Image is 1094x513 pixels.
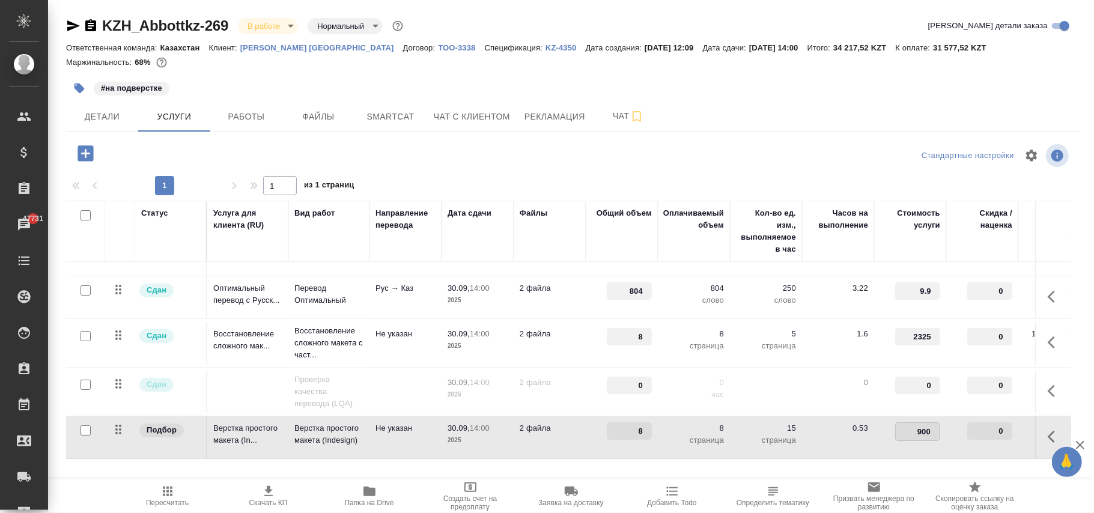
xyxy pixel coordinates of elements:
span: Скачать КП [249,499,288,507]
p: Сдан [147,284,166,296]
p: 68% [135,58,153,67]
p: Ответственная команда: [66,43,160,52]
span: Скопировать ссылку на оценку заказа [932,494,1018,511]
p: 8 [664,422,724,434]
p: Спецификация: [485,43,545,52]
span: Заявка на доставку [538,499,603,507]
p: 2025 [448,389,508,401]
span: Посмотреть информацию [1046,144,1071,167]
p: Подбор [147,424,177,436]
p: Дата создания: [586,43,645,52]
p: Проверка качества перевода (LQA) [294,374,363,410]
span: Папка на Drive [345,499,394,507]
p: Договор: [403,43,439,52]
span: Создать счет на предоплату [427,494,514,511]
span: Призвать менеджера по развитию [831,494,917,511]
div: В работе [238,18,298,34]
button: Показать кнопки [1041,422,1069,451]
p: [DATE] 14:00 [749,43,807,52]
div: Вид работ [294,207,335,219]
span: 🙏 [1057,449,1077,475]
a: KZH_Abbottkz-269 [102,17,228,34]
p: 14:00 [470,378,490,387]
p: #на подверстке [101,82,162,94]
span: на подверстке [93,82,171,93]
span: Детали [73,109,131,124]
div: split button [919,147,1017,165]
button: Добавить тэг [66,75,93,102]
p: 34 217,52 KZT [833,43,896,52]
p: 804 [664,282,724,294]
p: страница [736,340,796,352]
a: [PERSON_NAME] [GEOGRAPHIC_DATA] [240,42,403,52]
p: страница [664,434,724,446]
p: 30.09, [448,378,470,387]
input: ✎ Введи что-нибудь [895,282,940,300]
span: Добавить Todo [647,499,696,507]
input: ✎ Введи что-нибудь [607,377,652,394]
div: Общий объем [597,207,652,219]
div: Файлы [520,207,547,219]
p: 8 [664,328,724,340]
input: ✎ Введи что-нибудь [967,422,1012,440]
input: ✎ Введи что-нибудь [607,328,652,345]
button: 🙏 [1052,447,1082,477]
p: 2 файла [520,422,580,434]
p: 7 106,79 KZT [1024,282,1084,294]
a: 47731 [3,210,45,240]
p: Восстановление сложного макета с част... [294,325,363,361]
input: ✎ Введи что-нибудь [967,328,1012,345]
button: В работе [244,21,284,31]
p: Перевод Оптимальный [294,282,363,306]
input: ✎ Введи что-нибудь [896,423,940,440]
div: Стоимость услуги [880,207,940,231]
p: 14:00 [470,329,490,338]
p: 2 файла [520,328,580,340]
div: Направление перевода [375,207,436,231]
input: ✎ Введи что-нибудь [607,422,652,440]
p: Восстановление сложного мак... [213,328,282,352]
span: [PERSON_NAME] детали заказа [928,20,1048,32]
button: Скопировать ссылку на оценку заказа [925,479,1026,513]
p: слово [736,294,796,306]
p: Итого: [807,43,833,52]
p: 30.09, [448,284,470,293]
button: Создать счет на предоплату [420,479,521,513]
span: Настроить таблицу [1017,141,1046,170]
p: Маржинальность: [66,58,135,67]
span: Чат с клиентом [434,109,510,124]
div: Сумма без скидки / наценки [1024,207,1084,243]
button: Добавить Todo [622,479,723,513]
p: час [664,389,724,401]
button: Добавить услугу [69,141,102,166]
div: Дата сдачи [448,207,491,219]
span: Рекламация [524,109,585,124]
p: 14:00 [470,284,490,293]
p: 2 357,14 KZT [1024,422,1084,434]
p: 0,00 KZT [1024,377,1084,389]
p: страница [664,340,724,352]
td: 1.6 [802,322,874,364]
button: Показать кнопки [1041,328,1069,357]
button: Нормальный [314,21,368,31]
a: ТОО-3338 [438,42,484,52]
button: 1493.76 RUB; 0.00 KZT; [154,55,169,70]
button: Определить тематику [723,479,824,513]
div: Кол-во ед. изм., выполняемое в час [736,207,796,255]
button: Показать кнопки [1041,282,1069,311]
input: ✎ Введи что-нибудь [967,282,1012,300]
div: Услуга для клиента (RU) [213,207,282,231]
span: 47731 [16,213,50,225]
p: 2025 [448,434,508,446]
div: Скидка / наценка [952,207,1012,231]
input: ✎ Введи что-нибудь [967,377,1012,394]
button: Папка на Drive [319,479,420,513]
p: ТОО-3338 [438,43,484,52]
span: Smartcat [362,109,419,124]
a: KZ-4350 [545,42,586,52]
p: [DATE] 12:09 [645,43,703,52]
span: Пересчитать [146,499,189,507]
p: [PERSON_NAME] [GEOGRAPHIC_DATA] [240,43,403,52]
p: 2025 [448,294,508,306]
p: 30.09, [448,329,470,338]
